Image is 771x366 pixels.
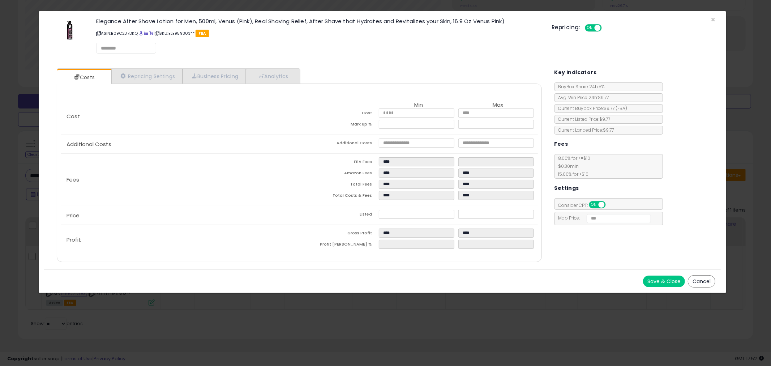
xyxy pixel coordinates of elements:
[61,114,299,119] p: Cost
[555,116,611,122] span: Current Listed Price: $9.77
[299,157,379,169] td: FBA Fees
[379,102,458,108] th: Min
[555,163,579,169] span: $0.30 min
[246,69,299,84] a: Analytics
[555,155,591,177] span: 8.00 % for <= $10
[144,30,148,36] a: All offer listings
[555,202,615,208] span: Consider CPT:
[688,275,715,288] button: Cancel
[96,27,541,39] p: ASIN: B09C2J7DKQ | SKU: ELE959303**
[458,102,538,108] th: Max
[299,180,379,191] td: Total Fees
[183,69,246,84] a: Business Pricing
[586,25,595,31] span: ON
[299,139,379,150] td: Additional Costs
[196,30,209,37] span: FBA
[555,171,589,177] span: 15.00 % for > $10
[96,18,541,24] h3: Elegance After Shave Lotion for Men, 500ml, Venus (Pink), Real Shaving Relief, After Shave that H...
[61,141,299,147] p: Additional Costs
[555,94,609,101] span: Avg. Win Price 24h: $9.77
[111,69,183,84] a: Repricing Settings
[643,276,685,287] button: Save & Close
[555,127,614,133] span: Current Landed Price: $9.77
[61,213,299,218] p: Price
[299,240,379,251] td: Profit [PERSON_NAME] %
[552,25,581,30] h5: Repricing:
[711,14,715,25] span: ×
[554,140,568,149] h5: Fees
[59,18,81,40] img: 31spq4J3VTL._SL60_.jpg
[61,237,299,243] p: Profit
[299,120,379,131] td: Mark up %
[299,169,379,180] td: Amazon Fees
[590,202,599,208] span: ON
[554,184,579,193] h5: Settings
[604,105,627,111] span: $9.77
[555,215,651,221] span: Map Price:
[139,30,143,36] a: BuyBox page
[61,177,299,183] p: Fees
[299,210,379,221] td: Listed
[554,68,597,77] h5: Key Indicators
[57,70,111,85] a: Costs
[299,229,379,240] td: Gross Profit
[149,30,153,36] a: Your listing only
[555,84,605,90] span: BuyBox Share 24h: 5%
[616,105,627,111] span: ( FBA )
[299,191,379,202] td: Total Costs & Fees
[604,202,616,208] span: OFF
[299,108,379,120] td: Cost
[601,25,612,31] span: OFF
[555,105,627,111] span: Current Buybox Price:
